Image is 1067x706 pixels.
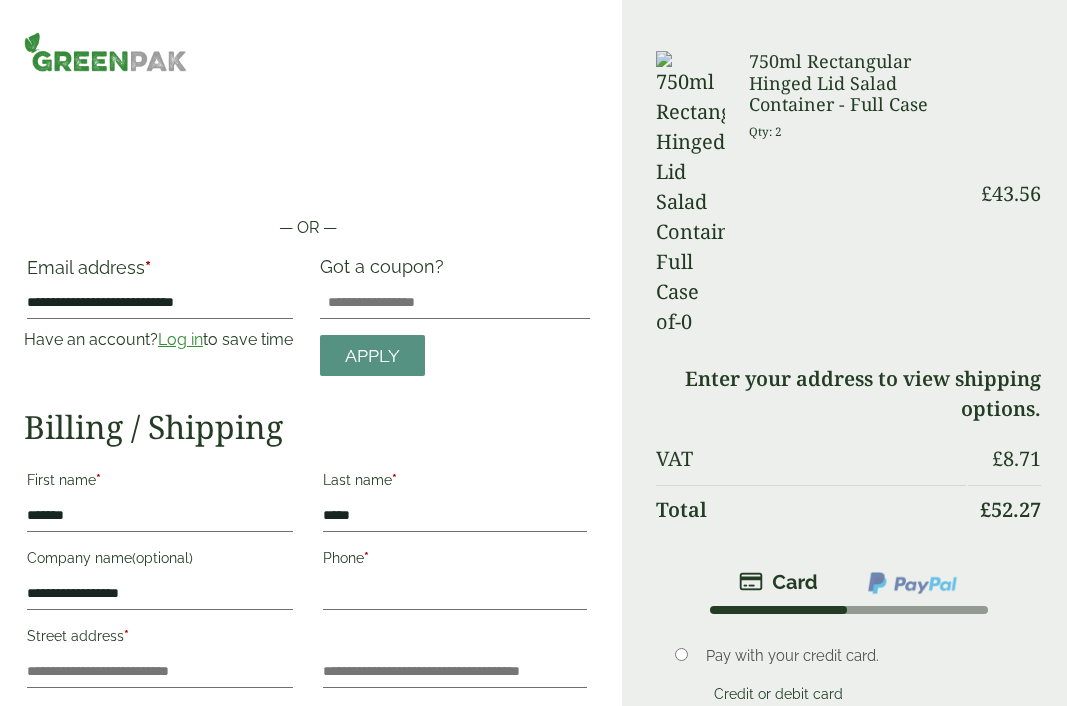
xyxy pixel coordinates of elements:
[323,466,588,500] label: Last name
[345,346,400,367] span: Apply
[392,472,397,488] abbr: required
[27,466,293,500] label: First name
[24,216,590,240] p: — OR —
[320,335,425,377] a: Apply
[981,180,1041,207] bdi: 43.56
[992,445,1003,472] span: £
[24,408,590,446] h2: Billing / Shipping
[866,570,959,596] img: ppcp-gateway.png
[320,256,452,287] label: Got a coupon?
[706,645,1013,667] p: Pay with your credit card.
[656,355,1041,433] td: Enter your address to view shipping options.
[27,544,293,578] label: Company name
[364,550,369,566] abbr: required
[749,124,782,139] small: Qty: 2
[145,257,151,278] abbr: required
[656,435,966,483] th: VAT
[27,259,293,287] label: Email address
[981,180,992,207] span: £
[323,544,588,578] label: Phone
[656,485,966,534] th: Total
[24,152,590,192] iframe: Secure payment button frame
[24,32,187,72] img: GreenPak Supplies
[980,496,1041,523] bdi: 52.27
[980,496,991,523] span: £
[24,328,296,352] p: Have an account? to save time
[124,628,129,644] abbr: required
[158,330,203,349] a: Log in
[27,622,293,656] label: Street address
[656,51,725,337] img: 750ml Rectangular Hinged Lid Salad Container-Full Case of-0
[739,570,818,594] img: stripe.png
[749,51,967,116] h3: 750ml Rectangular Hinged Lid Salad Container - Full Case
[992,445,1041,472] bdi: 8.71
[132,550,193,566] span: (optional)
[96,472,101,488] abbr: required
